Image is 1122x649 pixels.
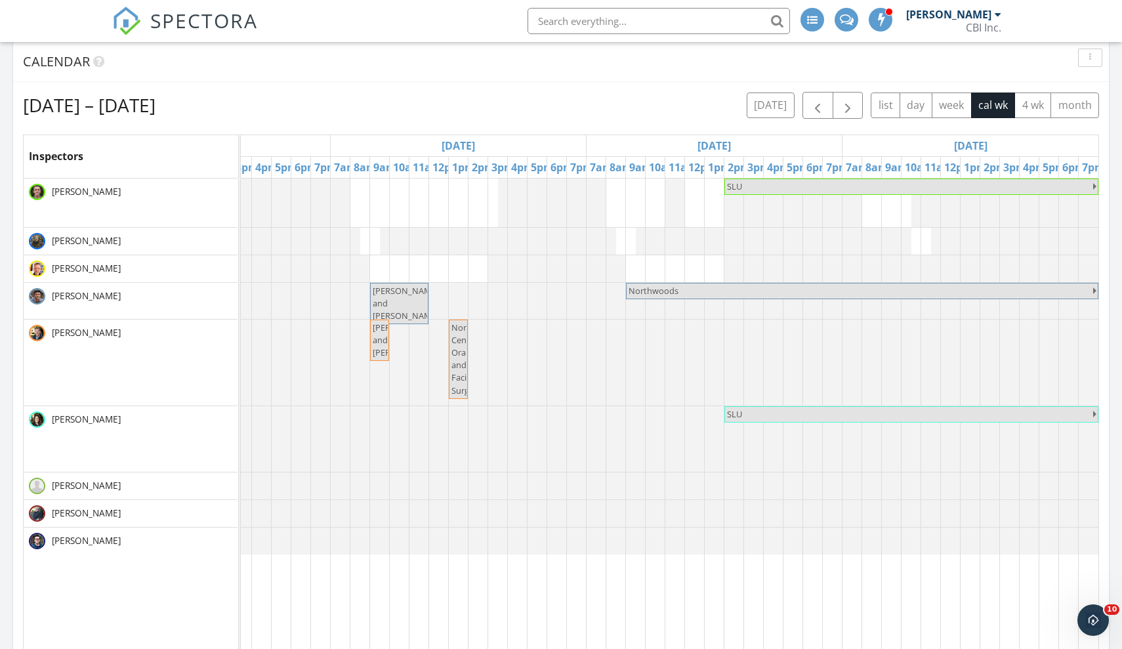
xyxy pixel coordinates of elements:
[29,411,45,428] img: molly_profile_pic.jpg
[49,413,123,426] span: [PERSON_NAME]
[29,533,45,549] img: teamisacenriquez.jpg
[626,157,655,178] a: 9am
[252,157,281,178] a: 4pm
[29,184,45,200] img: screen_shot_20190401_at_5.15.38_am.png
[764,157,793,178] a: 4pm
[862,157,892,178] a: 8am
[429,157,465,178] a: 12pm
[331,157,360,178] a: 7am
[438,135,478,156] a: Go to October 9, 2025
[951,135,991,156] a: Go to October 11, 2025
[1020,157,1049,178] a: 4pm
[902,157,937,178] a: 10am
[150,7,258,34] span: SPECTORA
[685,157,720,178] a: 12pm
[112,7,141,35] img: The Best Home Inspection Software - Spectora
[587,157,616,178] a: 7am
[468,157,498,178] a: 2pm
[23,92,156,118] h2: [DATE] – [DATE]
[727,180,742,192] span: SLU
[29,261,45,277] img: ses2023.jpg
[802,92,833,119] button: Previous
[232,157,262,178] a: 3pm
[311,157,341,178] a: 7pm
[29,478,45,494] img: default-user-f0147aede5fd5fa78ca7ade42f37bd4542148d508eef1c3d3ea960f66861d68b.jpg
[350,157,380,178] a: 8am
[1050,93,1099,118] button: month
[29,505,45,522] img: don_profile_pic.jpg
[665,157,701,178] a: 11am
[1077,604,1109,636] iframe: Intercom live chat
[1059,157,1089,178] a: 6pm
[49,234,123,247] span: [PERSON_NAME]
[373,285,439,322] span: [PERSON_NAME] and [PERSON_NAME]
[966,21,1001,34] div: CBI Inc.
[900,93,932,118] button: day
[528,8,790,34] input: Search everything...
[390,157,425,178] a: 10am
[932,93,972,118] button: week
[803,157,833,178] a: 6pm
[833,92,863,119] button: Next
[1079,157,1108,178] a: 7pm
[871,93,900,118] button: list
[1014,93,1051,118] button: 4 wk
[1000,157,1029,178] a: 3pm
[724,157,754,178] a: 2pm
[971,93,1016,118] button: cal wk
[1104,604,1119,615] span: 10
[941,157,976,178] a: 12pm
[49,262,123,275] span: [PERSON_NAME]
[882,157,911,178] a: 9am
[694,135,734,156] a: Go to October 10, 2025
[451,322,497,396] span: Northshore Center Oral and Facial Surgery
[747,93,795,118] button: [DATE]
[961,157,990,178] a: 1pm
[921,157,957,178] a: 11am
[488,157,518,178] a: 3pm
[646,157,681,178] a: 10am
[705,157,734,178] a: 1pm
[49,479,123,492] span: [PERSON_NAME]
[980,157,1010,178] a: 2pm
[49,534,123,547] span: [PERSON_NAME]
[49,507,123,520] span: [PERSON_NAME]
[29,325,45,341] img: teamandrewdanner2022.jpg
[23,52,90,70] span: Calendar
[629,285,678,297] span: Northwoods
[29,288,45,304] img: screen_shot_20190401_at_5.14.00_am.png
[547,157,577,178] a: 6pm
[842,157,872,178] a: 7am
[272,157,301,178] a: 5pm
[29,233,45,249] img: kw_portait1001.jpg
[567,157,596,178] a: 7pm
[49,289,123,303] span: [PERSON_NAME]
[727,408,742,420] span: SLU
[49,326,123,339] span: [PERSON_NAME]
[508,157,537,178] a: 4pm
[112,18,258,45] a: SPECTORA
[823,157,852,178] a: 7pm
[49,185,123,198] span: [PERSON_NAME]
[449,157,478,178] a: 1pm
[1039,157,1069,178] a: 5pm
[29,149,83,163] span: Inspectors
[606,157,636,178] a: 8am
[744,157,774,178] a: 3pm
[409,157,445,178] a: 11am
[906,8,991,21] div: [PERSON_NAME]
[528,157,557,178] a: 5pm
[291,157,321,178] a: 6pm
[783,157,813,178] a: 5pm
[370,157,400,178] a: 9am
